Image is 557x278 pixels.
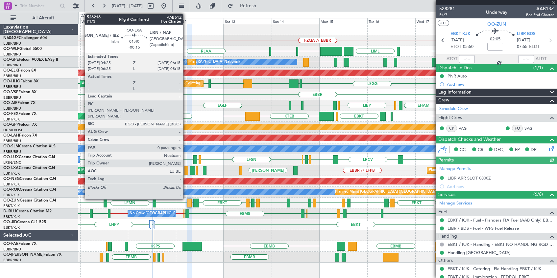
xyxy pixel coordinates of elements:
span: [DATE] [517,37,530,44]
span: OO-LAH [3,134,19,138]
span: 05:50 [463,44,473,50]
span: OO-VSF [3,90,18,94]
div: Planned Maint [GEOGRAPHIC_DATA] ([GEOGRAPHIC_DATA]) [335,187,439,197]
span: DP [531,147,537,153]
span: OO-LUX [3,155,19,159]
span: Flight Crew [438,114,463,122]
button: UTC [438,20,449,26]
span: OO-FAE [3,242,18,246]
div: FO [512,125,523,132]
span: (1/1) [533,64,543,71]
a: EBKT/KJK [3,193,20,198]
span: OO-[PERSON_NAME] [3,253,43,257]
span: Dispatch To-Dos [438,64,472,72]
span: D-IBLU [3,209,16,213]
a: OO-NSGCessna Citation CJ4 [3,177,56,181]
a: OO-SLMCessna Citation XLS [3,144,56,148]
span: CC, [460,147,467,153]
a: EBKT/KJK [3,171,20,176]
a: N604GFChallenger 604 [3,36,47,40]
a: OO-WLPGlobal 5500 [3,47,42,51]
span: 528281 [439,5,455,12]
span: ALDT [536,56,546,62]
a: EBKT/KJK [3,214,20,219]
a: LIBR / BDS - Fuel - WFS Fuel Release [448,225,519,231]
a: OO-AIEFalcon 7X [3,101,36,105]
span: Others [438,257,453,265]
span: Fuel [438,208,447,216]
a: VAG [459,125,473,131]
div: Sat 13 [224,18,272,24]
a: OO-FSXFalcon 7X [3,112,36,116]
a: EBBR/BRU [3,149,21,154]
span: ETOT [450,44,461,50]
input: Trip Number [20,1,58,11]
a: EBBR/BRU [3,63,21,68]
a: SAG [524,125,539,131]
a: EBBR/BRU [3,52,21,57]
a: OO-JIDCessna CJ1 525 [3,220,46,224]
a: OO-VSFFalcon 8X [3,90,36,94]
a: Schedule Crew [439,106,468,112]
span: OO-JID [3,220,17,224]
div: Wed 10 [80,18,128,24]
div: Wed 17 [415,18,463,24]
span: Leg Information [438,89,472,96]
a: OO-ROKCessna Citation CJ4 [3,188,56,192]
div: Tue 16 [367,18,415,24]
div: Sun 14 [272,18,320,24]
div: AOG Maint [US_STATE] ([GEOGRAPHIC_DATA]) [82,79,161,89]
a: EBBR/BRU [3,258,21,263]
span: OO-WLP [3,47,19,51]
div: Mon 15 [319,18,367,24]
span: OO-GPE [3,58,19,62]
span: OO-ZUN [3,199,20,203]
div: Planned Maint [GEOGRAPHIC_DATA] ([GEOGRAPHIC_DATA]) [429,165,532,175]
a: OO-ELKFalcon 8X [3,69,36,73]
div: PNR Auto [448,73,467,79]
a: OO-FAEFalcon 7X [3,242,36,246]
span: AAB13Z [526,5,554,12]
div: Add new [447,81,554,87]
a: EBBR/BRU [3,74,21,78]
span: [DATE] - [DATE] [112,3,143,9]
span: 07:55 [517,44,527,50]
span: DFC, [494,147,504,153]
a: Manage Services [439,200,472,207]
span: ATOT [447,56,457,62]
a: OO-[PERSON_NAME]Falcon 7X [3,253,61,257]
span: Pos Pref Charter [526,12,554,18]
span: P4/7 [439,12,455,18]
span: LIBR BDS [517,31,535,37]
a: OO-LAHFalcon 7X [3,134,37,138]
span: OO-ZUN [487,21,506,28]
a: EBKT / KJK - Fuel - Flanders FIA Fuel (AAB Only) EBKT / KJK [448,217,554,223]
a: EBBR/BRU [3,95,21,100]
a: EBBR/BRU [3,247,21,252]
span: (6/6) [533,191,543,198]
span: FP [515,147,520,153]
a: EBKT/KJK [3,225,20,230]
div: No Crew [GEOGRAPHIC_DATA] ([GEOGRAPHIC_DATA] National) [130,209,240,219]
span: 02:05 [490,36,500,43]
span: All Aircraft [17,16,69,20]
span: OO-ELK [3,69,18,73]
a: EBBR/BRU [3,139,21,143]
div: Thu 11 [128,18,176,24]
div: Fri 12 [176,18,224,24]
div: Planned Maint Geneva (Cointrin) [146,79,200,89]
a: OO-ZUNCessna Citation CJ4 [3,199,56,203]
span: Crew [438,96,449,104]
span: Handling [438,233,457,240]
span: OO-GPP [3,123,19,127]
span: Services [438,191,455,199]
div: CP [446,125,457,132]
div: Planned Maint [GEOGRAPHIC_DATA] ([GEOGRAPHIC_DATA] National) [189,57,308,67]
span: CR [478,147,483,153]
a: EBBR/BRU [3,106,21,111]
span: ELDT [529,44,540,50]
a: UUMO/OSF [3,128,23,133]
span: OO-HHO [3,79,20,83]
a: OO-HHOFalcon 8X [3,79,38,83]
a: OO-LXACessna Citation CJ4 [3,166,55,170]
